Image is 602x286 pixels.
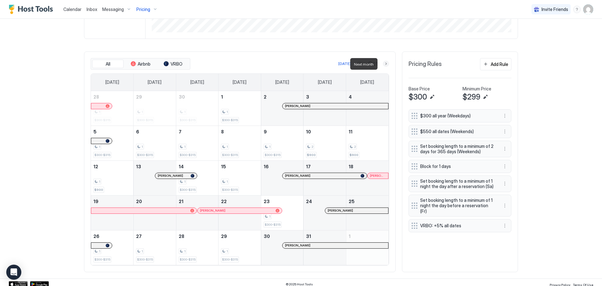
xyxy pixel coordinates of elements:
button: More options [501,112,509,120]
button: Add Rule [480,58,511,70]
span: $300-$315 [180,153,196,157]
span: $299 [462,92,480,102]
a: October 8, 2025 [219,126,261,138]
td: October 8, 2025 [219,126,261,160]
a: Sunday [99,74,125,91]
td: October 13, 2025 [134,160,176,195]
span: 1 [184,145,186,149]
a: Host Tools Logo [9,5,56,14]
a: Monday [141,74,168,91]
a: September 28, 2025 [91,91,133,103]
span: $300-$315 [222,188,238,192]
span: 30 [179,94,185,100]
a: October 26, 2025 [91,230,133,242]
td: October 15, 2025 [219,160,261,195]
span: [PERSON_NAME] [158,174,183,178]
span: $300-$315 [265,153,281,157]
span: 9 [264,129,267,134]
div: menu [501,112,509,120]
td: October 20, 2025 [134,195,176,230]
div: [PERSON_NAME] [285,174,364,178]
td: September 29, 2025 [134,91,176,126]
span: 21 [179,199,183,204]
button: Airbnb [125,60,156,68]
span: 5 [93,129,97,134]
td: September 28, 2025 [91,91,134,126]
span: 3 [306,94,309,100]
a: Wednesday [226,74,253,91]
td: October 3, 2025 [304,91,346,126]
a: October 24, 2025 [304,196,346,207]
span: All [106,61,110,67]
span: 1 [141,145,143,149]
span: [PERSON_NAME] [370,174,386,178]
button: Edit [482,93,489,101]
div: [PERSON_NAME] [200,208,279,213]
div: menu [501,202,509,209]
span: $300-$315 [222,257,238,262]
a: October 3, 2025 [304,91,346,103]
td: October 14, 2025 [176,160,219,195]
td: October 16, 2025 [261,160,304,195]
div: [PERSON_NAME] [328,208,386,213]
span: 4 [349,94,352,100]
td: October 30, 2025 [261,230,304,265]
a: October 11, 2025 [346,126,388,138]
span: [PERSON_NAME] [328,208,353,213]
span: 19 [93,199,98,204]
button: More options [501,202,509,209]
td: October 24, 2025 [304,195,346,230]
span: [DATE] [318,79,332,85]
td: October 5, 2025 [91,126,134,160]
div: menu [501,180,509,187]
span: $300-$315 [222,153,238,157]
span: 31 [306,234,311,239]
span: 17 [306,164,311,169]
a: September 29, 2025 [134,91,176,103]
a: October 23, 2025 [261,196,304,207]
span: Airbnb [138,61,150,67]
button: More options [501,180,509,187]
span: $900 [350,153,358,157]
span: [DATE] [148,79,161,85]
a: October 27, 2025 [134,230,176,242]
div: menu [501,128,509,135]
span: VRBO [171,61,182,67]
span: 1 [349,234,351,239]
span: [DATE] [105,79,119,85]
td: October 11, 2025 [346,126,388,160]
a: Inbox [87,6,97,13]
td: October 7, 2025 [176,126,219,160]
a: October 22, 2025 [219,196,261,207]
a: Friday [312,74,338,91]
button: Edit [428,93,436,101]
span: Minimum Price [462,86,491,92]
td: October 6, 2025 [134,126,176,160]
a: October 1, 2025 [219,91,261,103]
td: October 17, 2025 [304,160,346,195]
a: October 2, 2025 [261,91,304,103]
button: More options [501,145,509,153]
span: Messaging [102,7,124,12]
span: 2 [311,145,313,149]
td: October 28, 2025 [176,230,219,265]
div: menu [501,145,509,153]
a: October 19, 2025 [91,196,133,207]
span: Inbox [87,7,97,12]
div: User profile [583,4,593,14]
span: 1 [99,145,100,149]
td: November 1, 2025 [346,230,388,265]
div: menu [573,6,581,13]
span: 24 [306,199,312,204]
span: $300-$315 [137,153,153,157]
span: 29 [221,234,227,239]
span: $300-$315 [265,223,281,227]
span: [PERSON_NAME] [200,208,225,213]
td: October 22, 2025 [219,195,261,230]
span: 20 [136,199,142,204]
span: Next month [354,62,374,67]
span: 1 [184,249,186,253]
span: 1 [226,110,228,114]
span: 1 [99,249,100,253]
